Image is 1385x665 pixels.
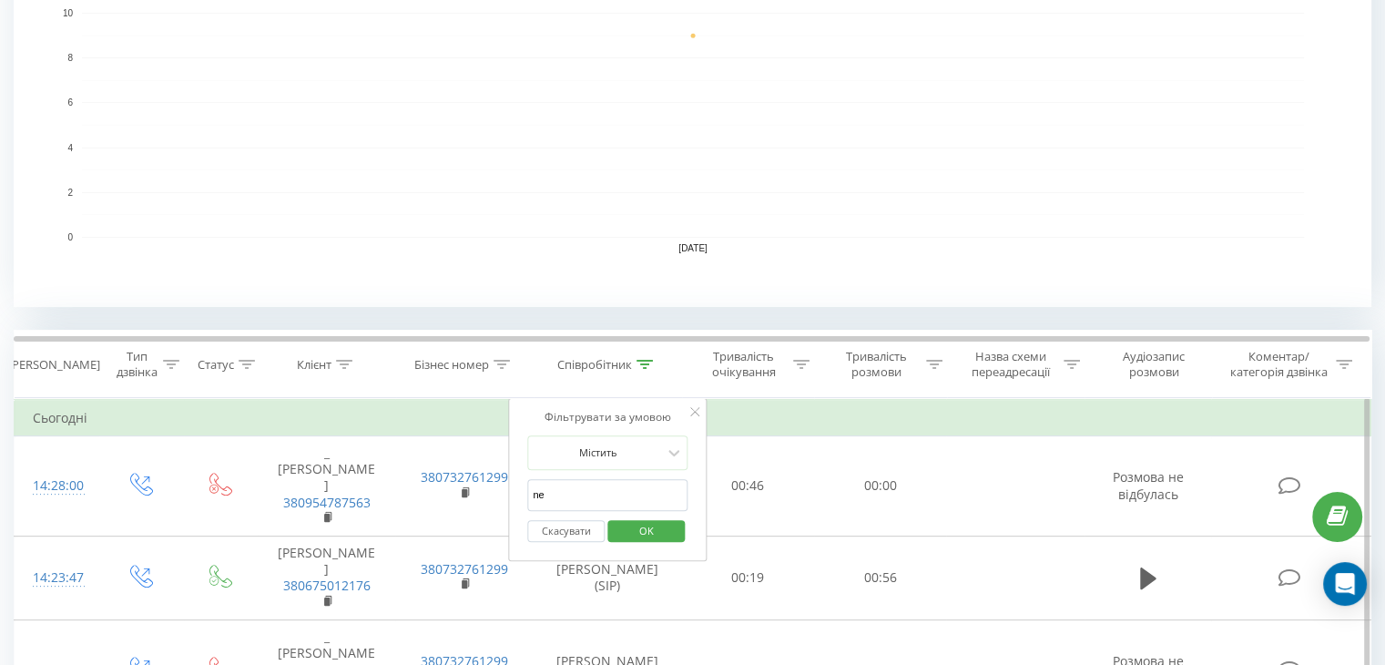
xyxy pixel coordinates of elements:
td: Сьогодні [15,400,1371,436]
td: [PERSON_NAME] [258,537,395,620]
div: Фільтрувати за умовою [527,408,687,426]
div: Бізнес номер [414,357,489,373]
div: 14:23:47 [33,560,81,596]
text: 6 [67,98,73,108]
text: 4 [67,143,73,153]
td: 00:19 [682,537,814,620]
a: 380675012176 [283,577,371,594]
span: Розмова не відбулась [1113,468,1184,502]
div: Статус [198,357,234,373]
a: 380732761299 [421,560,508,578]
text: 0 [67,232,73,242]
div: Назва схеми переадресації [963,349,1059,380]
text: 10 [63,8,74,18]
text: 8 [67,53,73,63]
div: Тип дзвінка [115,349,158,380]
td: [PERSON_NAME] (SIP) [534,537,682,620]
div: Аудіозапис розмови [1101,349,1207,380]
button: Скасувати [527,520,605,543]
td: 00:00 [814,436,946,537]
div: Тривалість очікування [698,349,789,380]
button: OK [607,520,685,543]
td: 00:56 [814,537,946,620]
text: [DATE] [678,243,708,253]
span: OK [621,517,672,545]
div: Тривалість розмови [830,349,922,380]
text: 2 [67,188,73,198]
div: [PERSON_NAME] [8,357,100,373]
div: Open Intercom Messenger [1323,562,1367,606]
div: Співробітник [557,357,632,373]
a: 380954787563 [283,494,371,511]
div: 14:28:00 [33,468,81,504]
td: 00:46 [682,436,814,537]
div: Коментар/категорія дзвінка [1225,349,1331,380]
input: Введіть значення [527,479,687,511]
a: 380732761299 [421,468,508,486]
td: _ [PERSON_NAME] [258,436,395,537]
div: Клієнт [297,357,331,373]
